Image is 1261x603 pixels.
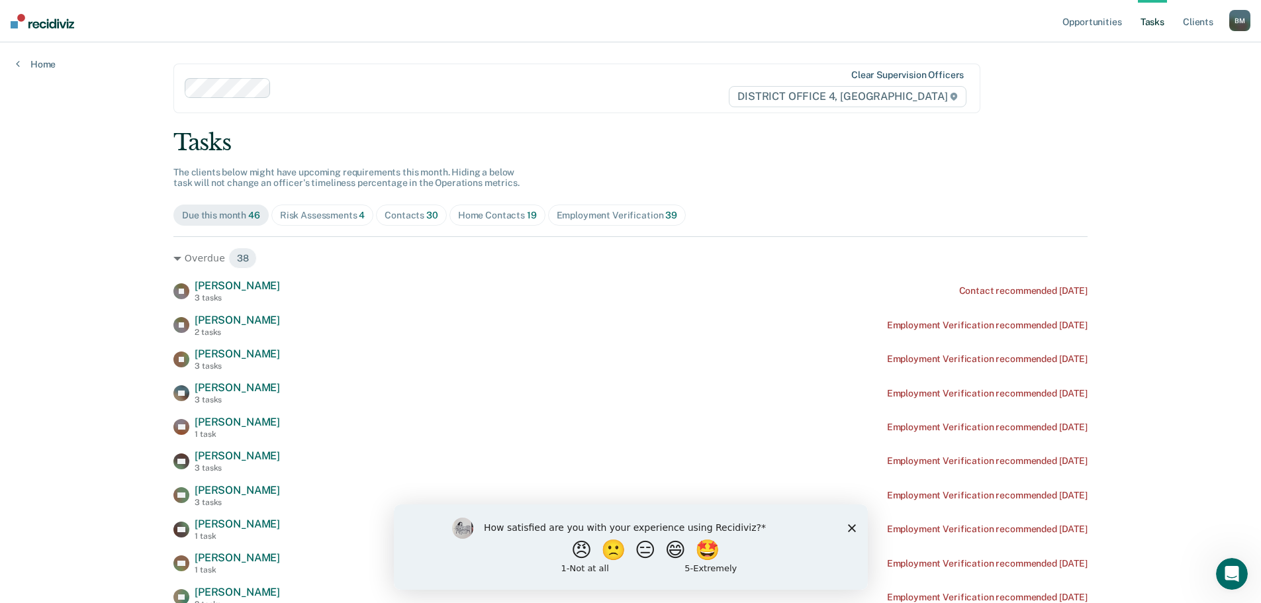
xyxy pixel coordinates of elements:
[195,430,280,439] div: 1 task
[887,558,1088,569] div: Employment Verification recommended [DATE]
[195,565,280,575] div: 1 task
[359,210,365,220] span: 4
[1216,558,1248,590] iframe: Intercom live chat
[195,463,280,473] div: 3 tasks
[195,484,280,496] span: [PERSON_NAME]
[385,210,438,221] div: Contacts
[195,449,280,462] span: [PERSON_NAME]
[228,248,257,269] span: 38
[426,210,438,220] span: 30
[195,381,280,394] span: [PERSON_NAME]
[16,58,56,70] a: Home
[195,498,280,507] div: 3 tasks
[280,210,365,221] div: Risk Assessments
[729,86,966,107] span: DISTRICT OFFICE 4, [GEOGRAPHIC_DATA]
[195,395,280,404] div: 3 tasks
[173,129,1088,156] div: Tasks
[195,551,280,564] span: [PERSON_NAME]
[248,210,260,220] span: 46
[887,455,1088,467] div: Employment Verification recommended [DATE]
[195,586,280,598] span: [PERSON_NAME]
[557,210,677,221] div: Employment Verification
[887,388,1088,399] div: Employment Verification recommended [DATE]
[195,518,280,530] span: [PERSON_NAME]
[195,416,280,428] span: [PERSON_NAME]
[394,504,868,590] iframe: Survey by Kim from Recidiviz
[195,293,280,302] div: 3 tasks
[665,210,677,220] span: 39
[195,279,280,292] span: [PERSON_NAME]
[527,210,537,220] span: 19
[887,422,1088,433] div: Employment Verification recommended [DATE]
[173,167,520,189] span: The clients below might have upcoming requirements this month. Hiding a below task will not chang...
[195,314,280,326] span: [PERSON_NAME]
[887,353,1088,365] div: Employment Verification recommended [DATE]
[195,328,280,337] div: 2 tasks
[887,320,1088,331] div: Employment Verification recommended [DATE]
[887,490,1088,501] div: Employment Verification recommended [DATE]
[458,210,537,221] div: Home Contacts
[182,210,260,221] div: Due this month
[195,348,280,360] span: [PERSON_NAME]
[195,532,280,541] div: 1 task
[1229,10,1250,31] div: B M
[887,524,1088,535] div: Employment Verification recommended [DATE]
[195,361,280,371] div: 3 tasks
[887,592,1088,603] div: Employment Verification recommended [DATE]
[173,248,1088,269] div: Overdue 38
[1229,10,1250,31] button: BM
[11,14,74,28] img: Recidiviz
[851,70,964,81] div: Clear supervision officers
[959,285,1088,297] div: Contact recommended [DATE]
